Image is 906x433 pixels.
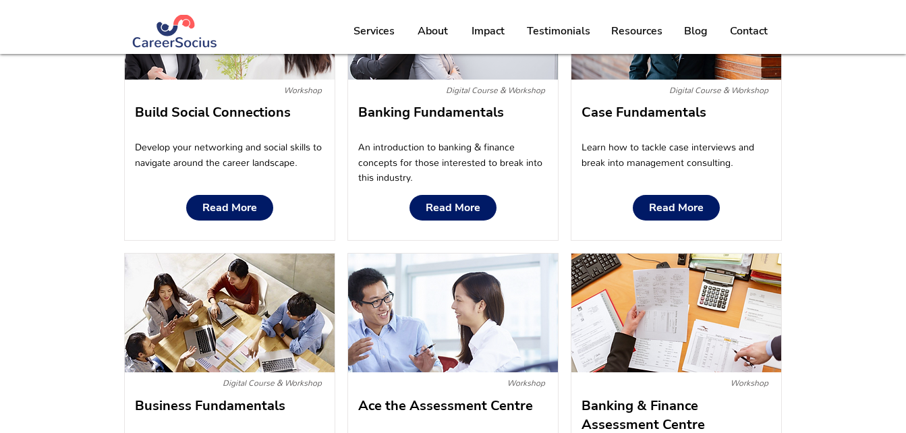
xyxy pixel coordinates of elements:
p: Resources [604,14,669,48]
span: Workshop [731,378,768,388]
p: Services [347,14,401,48]
img: Logo Blue (#283972) png.png [132,15,219,48]
a: Blog [673,14,718,48]
span: Learn how to tackle case interviews and break into management consulting. [582,141,754,168]
span: Workshop [507,378,545,388]
span: Ace the Assessment Centre [358,397,533,415]
span: Business Fundamentals [135,397,285,415]
p: About [411,14,455,48]
a: Read More [633,195,720,221]
span: Digital Course & Workshop [669,85,768,96]
span: Read More [426,202,480,214]
span: Read More [202,202,257,214]
span: Workshop [284,85,322,96]
a: Read More [186,195,273,221]
a: Contact [718,14,778,48]
a: Testimonials [516,14,600,48]
span: Digital Course & Workshop [446,85,545,96]
span: Digital Course & Workshop [223,378,322,388]
span: Banking Fundamentals [358,103,504,121]
span: Case Fundamentals [582,103,706,121]
a: Services [343,14,406,48]
a: Resources [600,14,673,48]
span: Develop your networking and social skills to navigate around the career landscape. [135,141,322,168]
a: About [406,14,459,48]
p: Testimonials [520,14,597,48]
p: Contact [723,14,774,48]
a: Read More [409,195,497,221]
span: Read More [649,202,704,214]
p: Blog [677,14,714,48]
span: Build Social Connections [135,103,291,121]
nav: Site [343,14,778,48]
p: Impact [465,14,511,48]
a: Impact [459,14,516,48]
span: An introduction to banking & finance concepts for those interested to break into this industry. [358,141,542,183]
